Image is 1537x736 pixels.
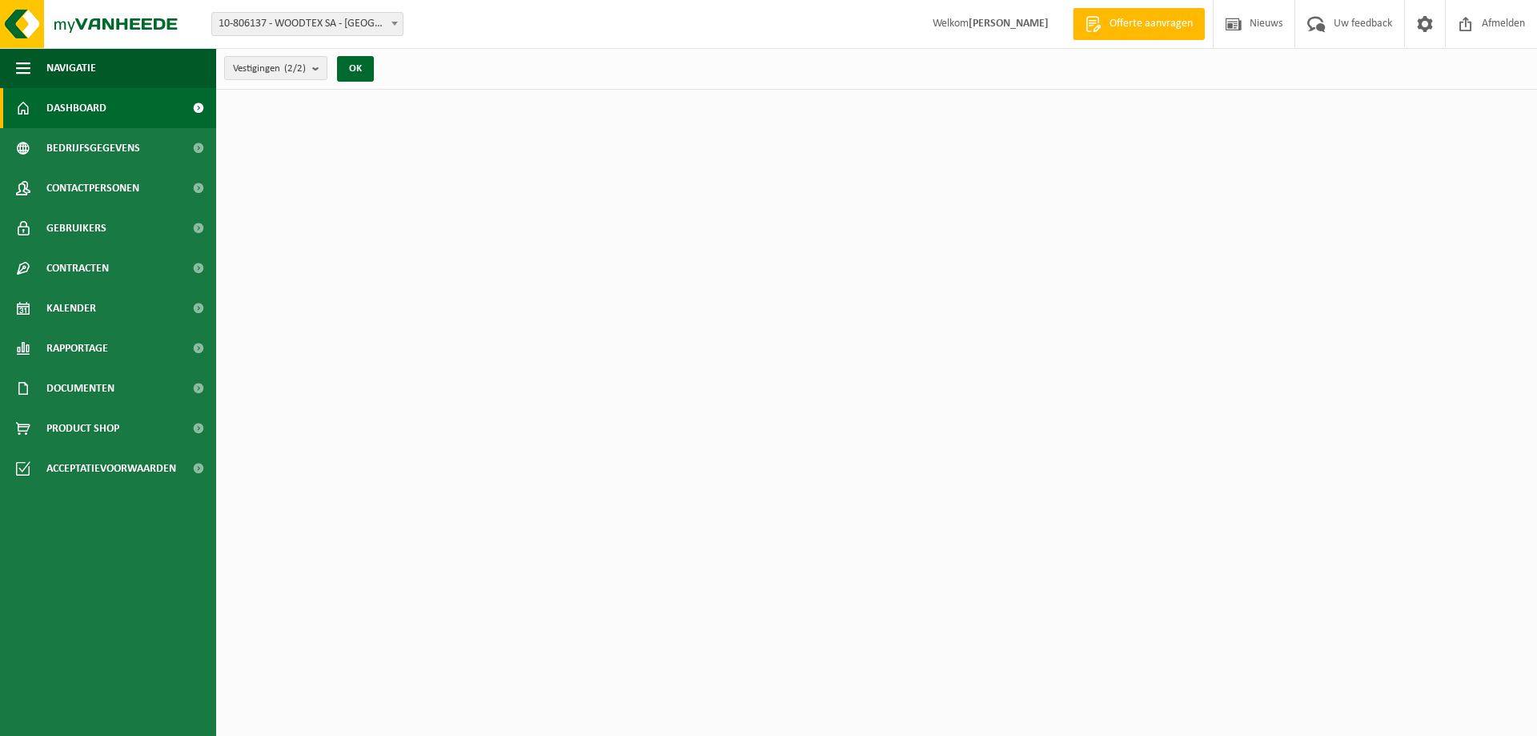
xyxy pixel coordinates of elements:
[46,328,108,368] span: Rapportage
[46,48,96,88] span: Navigatie
[1106,16,1197,32] span: Offerte aanvragen
[1073,8,1205,40] a: Offerte aanvragen
[46,408,119,448] span: Product Shop
[46,128,140,168] span: Bedrijfsgegevens
[212,13,403,35] span: 10-806137 - WOODTEX SA - WILRIJK
[46,448,176,489] span: Acceptatievoorwaarden
[46,88,106,128] span: Dashboard
[224,56,327,80] button: Vestigingen(2/2)
[46,208,106,248] span: Gebruikers
[46,288,96,328] span: Kalender
[46,248,109,288] span: Contracten
[969,18,1049,30] strong: [PERSON_NAME]
[211,12,403,36] span: 10-806137 - WOODTEX SA - WILRIJK
[337,56,374,82] button: OK
[46,368,114,408] span: Documenten
[233,57,306,81] span: Vestigingen
[284,63,306,74] count: (2/2)
[46,168,139,208] span: Contactpersonen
